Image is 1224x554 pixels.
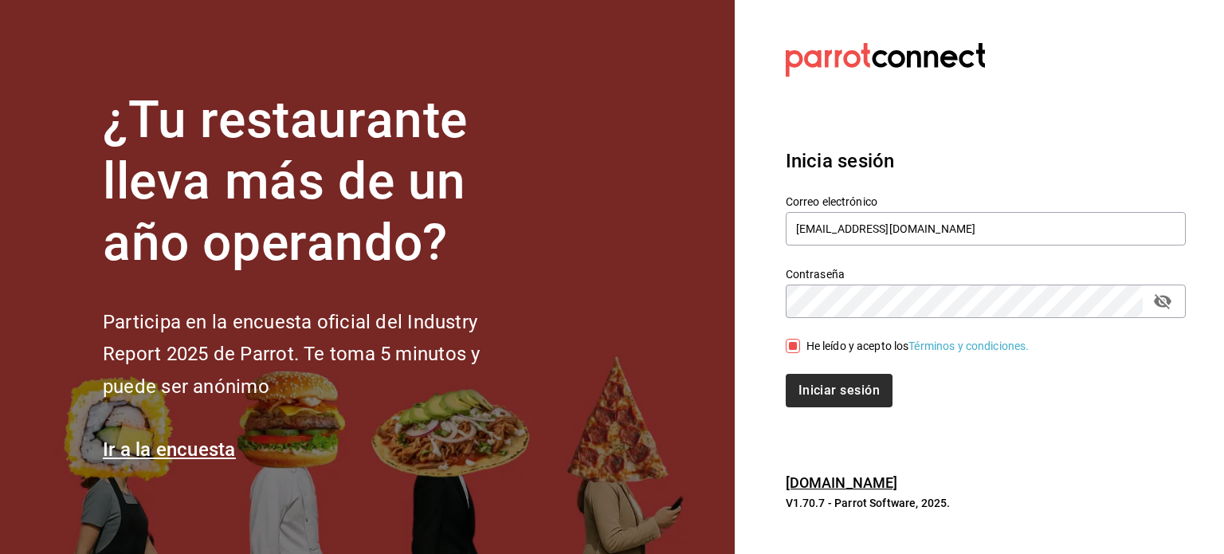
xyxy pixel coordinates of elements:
[786,495,1186,511] p: V1.70.7 - Parrot Software, 2025.
[786,147,1186,175] h3: Inicia sesión
[908,340,1029,352] a: Términos y condiciones.
[103,306,533,403] h2: Participa en la encuesta oficial del Industry Report 2025 de Parrot. Te toma 5 minutos y puede se...
[806,338,1030,355] div: He leído y acepto los
[786,212,1186,246] input: Ingresa tu correo electrónico
[1149,288,1176,315] button: passwordField
[786,269,1186,280] label: Contraseña
[103,90,533,273] h1: ¿Tu restaurante lleva más de un año operando?
[103,438,236,461] a: Ir a la encuesta
[786,196,1186,207] label: Correo electrónico
[786,474,898,491] a: [DOMAIN_NAME]
[786,374,892,407] button: Iniciar sesión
